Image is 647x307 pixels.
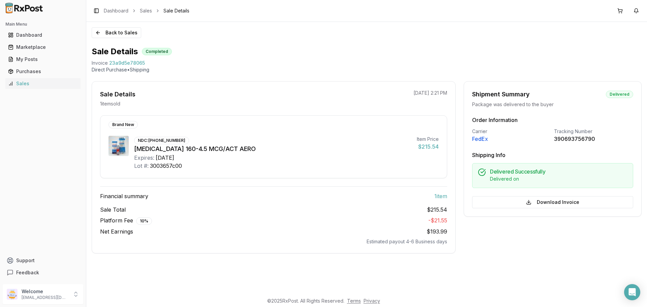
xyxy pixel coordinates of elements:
div: [MEDICAL_DATA] 160-4.5 MCG/ACT AERO [134,144,411,154]
div: 390693756790 [554,135,633,143]
button: Marketplace [3,42,83,53]
p: [EMAIL_ADDRESS][DOMAIN_NAME] [22,295,68,300]
a: Dashboard [5,29,81,41]
button: Purchases [3,66,83,77]
div: Package was delivered to the buyer [472,101,633,108]
img: User avatar [7,289,18,300]
div: Delivered [606,91,633,98]
button: Back to Sales [92,27,141,38]
a: Dashboard [104,7,128,14]
span: $215.54 [427,206,447,214]
div: Open Intercom Messenger [624,284,640,300]
span: $193.99 [427,228,447,235]
div: Dashboard [8,32,78,38]
h2: Main Menu [5,22,81,27]
div: NDC: [PHONE_NUMBER] [134,137,189,144]
div: Invoice [92,60,108,66]
button: Sales [3,78,83,89]
p: 1 item sold [100,100,120,107]
div: FedEx [472,135,551,143]
span: - $21.55 [428,217,447,224]
div: Brand New [109,121,138,128]
div: Completed [142,48,172,55]
div: Carrier [472,128,551,135]
span: Sale Details [163,7,189,14]
button: Support [3,254,83,267]
span: Feedback [16,269,39,276]
span: Financial summary [100,192,148,200]
div: [DATE] [156,154,174,162]
h5: Delivered Successfully [490,169,627,174]
span: 1 item [434,192,447,200]
a: Sales [140,7,152,14]
p: Direct Purchase • Shipping [92,66,642,73]
div: Expires: [134,154,154,162]
img: Symbicort 160-4.5 MCG/ACT AERO [109,136,129,156]
div: Marketplace [8,44,78,51]
button: Feedback [3,267,83,279]
div: 10 % [136,217,152,225]
h3: Shipping Info [472,151,633,159]
div: Shipment Summary [472,90,530,99]
a: Marketplace [5,41,81,53]
span: 23a9d5e78065 [109,60,145,66]
button: Dashboard [3,30,83,40]
h3: Order Information [472,116,633,124]
span: Sale Total [100,206,126,214]
span: Net Earnings [100,227,133,236]
img: RxPost Logo [3,3,46,13]
a: Sales [5,78,81,90]
div: My Posts [8,56,78,63]
div: Purchases [8,68,78,75]
div: Delivered on [490,176,627,182]
div: Sales [8,80,78,87]
nav: breadcrumb [104,7,189,14]
a: Terms [347,298,361,304]
div: Item Price [417,136,439,143]
button: Download Invoice [472,196,633,208]
a: My Posts [5,53,81,65]
p: [DATE] 2:21 PM [413,90,447,96]
a: Privacy [364,298,380,304]
p: Welcome [22,288,68,295]
button: My Posts [3,54,83,65]
div: 3003657c00 [150,162,182,170]
div: Sale Details [100,90,135,99]
div: $215.54 [417,143,439,151]
a: Purchases [5,65,81,78]
div: Lot #: [134,162,149,170]
div: Estimated payout 4-6 Business days [100,238,447,245]
h1: Sale Details [92,46,138,57]
span: Platform Fee [100,216,152,225]
div: Tracking Number [554,128,633,135]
